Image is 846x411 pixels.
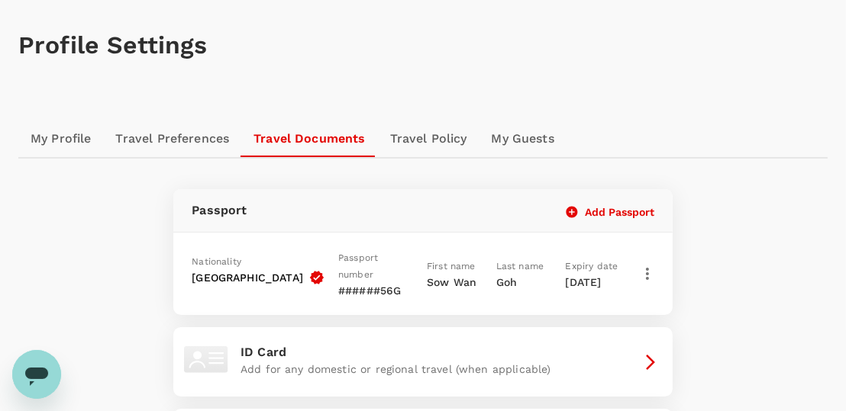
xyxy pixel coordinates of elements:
a: Travel Documents [241,120,377,157]
span: Last name [496,261,544,271]
a: My Guests [480,120,567,157]
button: Add Passport [567,205,654,219]
span: First name [427,261,476,271]
p: [GEOGRAPHIC_DATA] [192,270,303,285]
span: Passport number [338,252,378,280]
span: Expiry date [566,261,618,271]
p: ######56G [338,283,415,298]
p: Passport [192,201,247,220]
iframe: Button to launch messaging window [12,350,61,399]
span: Nationality [192,256,241,267]
p: Goh [496,275,554,290]
p: Sow Wan [427,275,485,290]
a: Travel Policy [378,120,480,157]
a: My Profile [18,120,104,157]
img: id-card [179,333,233,387]
p: ID Card [241,343,605,361]
h1: Profile Settings [18,31,828,59]
p: [DATE] [566,275,624,290]
a: Travel Preferences [104,120,242,157]
p: Add for any domestic or regional travel (when applicable) [241,361,605,377]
